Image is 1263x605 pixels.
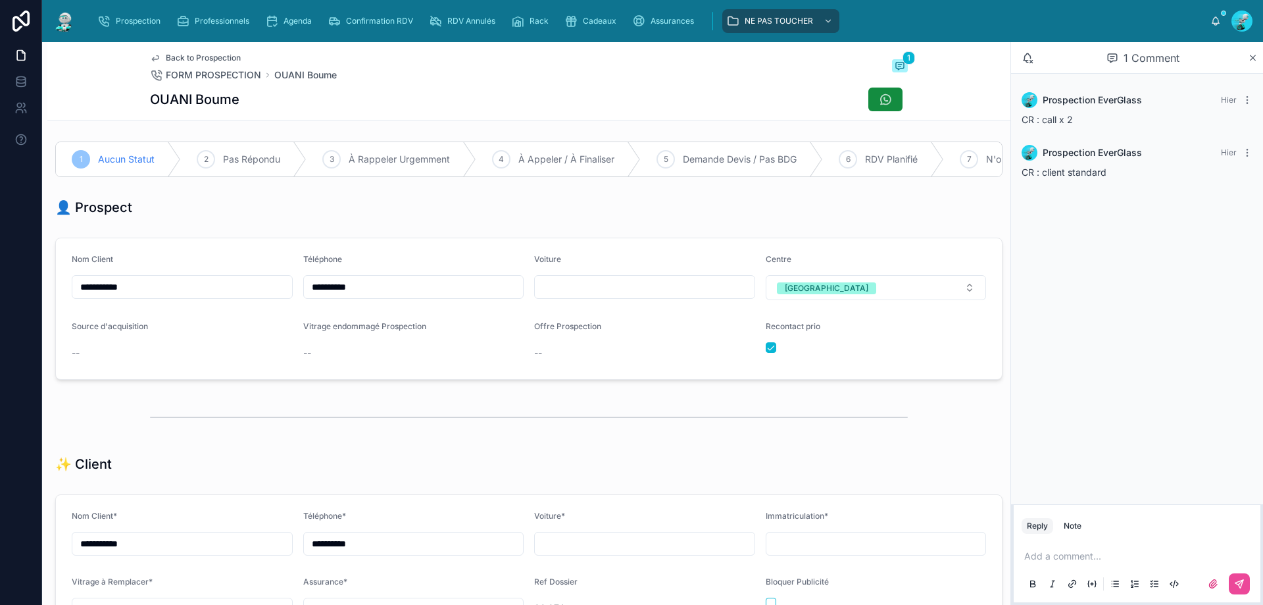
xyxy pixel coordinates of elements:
[583,16,616,26] span: Cadeaux
[766,254,791,264] span: Centre
[722,9,839,33] a: NE PAS TOUCHER
[766,321,820,331] span: Recontact prio
[349,153,450,166] span: À Rappeler Urgemment
[72,254,113,264] span: Nom Client
[766,577,829,587] span: Bloquer Publicité
[98,153,155,166] span: Aucun Statut
[53,11,76,32] img: App logo
[195,16,249,26] span: Professionnels
[72,346,80,359] span: --
[530,16,549,26] span: Rack
[72,511,117,521] span: Nom Client*
[628,9,703,33] a: Assurances
[166,68,261,82] span: FORM PROSPECTION
[967,154,972,165] span: 7
[664,154,668,165] span: 5
[87,7,1210,36] div: scrollable content
[1022,114,1073,125] span: CR : call x 2
[223,153,280,166] span: Pas Répondu
[303,321,426,331] span: Vitrage endommagé Prospection
[1043,93,1142,107] span: Prospection EverGlass
[346,16,413,26] span: Confirmation RDV
[534,254,561,264] span: Voiture
[303,577,347,587] span: Assurance*
[55,455,112,473] h1: ✨ Client
[72,577,153,587] span: Vitrage à Remplacer*
[150,90,239,109] h1: OUANI Boume
[651,16,694,26] span: Assurances
[204,154,209,165] span: 2
[55,198,132,217] h1: 👤 Prospect
[93,9,170,33] a: Prospection
[150,68,261,82] a: FORM PROSPECTION
[903,51,915,65] span: 1
[499,154,504,165] span: 4
[172,9,259,33] a: Professionnels
[72,321,148,331] span: Source d'acquisition
[1058,518,1087,534] button: Note
[1043,146,1142,159] span: Prospection EverGlass
[534,321,601,331] span: Offre Prospection
[892,59,908,75] button: 1
[116,16,161,26] span: Prospection
[766,275,987,300] button: Select Button
[1221,147,1237,157] span: Hier
[330,154,334,165] span: 3
[766,511,828,521] span: Immatriculation*
[261,9,321,33] a: Agenda
[1022,167,1106,178] span: CR : client standard
[324,9,422,33] a: Confirmation RDV
[303,346,311,359] span: --
[507,9,558,33] a: Rack
[534,346,542,359] span: --
[1022,518,1053,534] button: Reply
[1124,50,1179,66] span: 1 Comment
[534,577,578,587] span: Ref Dossier
[447,16,495,26] span: RDV Annulés
[274,68,337,82] a: OUANI Boume
[303,511,346,521] span: Téléphone*
[150,53,241,63] a: Back to Prospection
[1064,521,1081,531] div: Note
[80,154,83,165] span: 1
[518,153,614,166] span: À Appeler / À Finaliser
[166,53,241,63] span: Back to Prospection
[560,9,626,33] a: Cadeaux
[846,154,851,165] span: 6
[865,153,918,166] span: RDV Planifié
[284,16,312,26] span: Agenda
[1221,95,1237,105] span: Hier
[425,9,505,33] a: RDV Annulés
[745,16,813,26] span: NE PAS TOUCHER
[683,153,797,166] span: Demande Devis / Pas BDG
[303,254,342,264] span: Téléphone
[534,511,565,521] span: Voiture*
[986,153,1084,166] span: N'ont Jamais Répondu
[785,282,868,294] div: [GEOGRAPHIC_DATA]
